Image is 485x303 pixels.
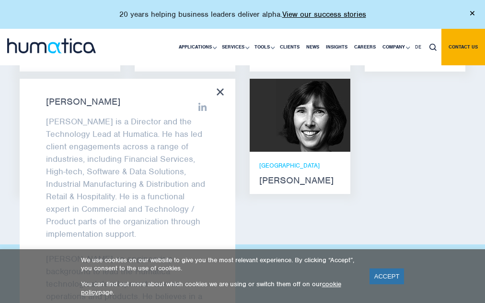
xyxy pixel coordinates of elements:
[415,44,421,50] span: DE
[282,10,366,19] a: View our success stories
[441,29,485,65] a: Contact us
[303,29,323,65] a: News
[429,44,437,51] img: search_icon
[370,268,404,284] a: ACCEPT
[119,10,366,19] p: 20 years helping business leaders deliver alpha.
[7,38,96,53] img: logo
[81,280,341,296] a: cookie policy
[351,29,379,65] a: Careers
[259,161,341,170] p: [GEOGRAPHIC_DATA]
[219,29,251,65] a: Services
[81,256,358,272] p: We use cookies on our website to give you the most relevant experience. By clicking “Accept”, you...
[251,29,277,65] a: Tools
[277,29,303,65] a: Clients
[323,29,351,65] a: Insights
[46,98,209,106] strong: [PERSON_NAME]
[81,280,358,296] p: You can find out more about which cookies we are using or switch them off on our page.
[175,29,219,65] a: Applications
[379,29,412,65] a: Company
[259,177,341,184] strong: [PERSON_NAME]
[276,79,350,152] img: Karen Wright
[46,115,209,240] p: [PERSON_NAME] is a Director and the Technology Lead at Humatica. He has led client engagements ac...
[412,29,425,65] a: DE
